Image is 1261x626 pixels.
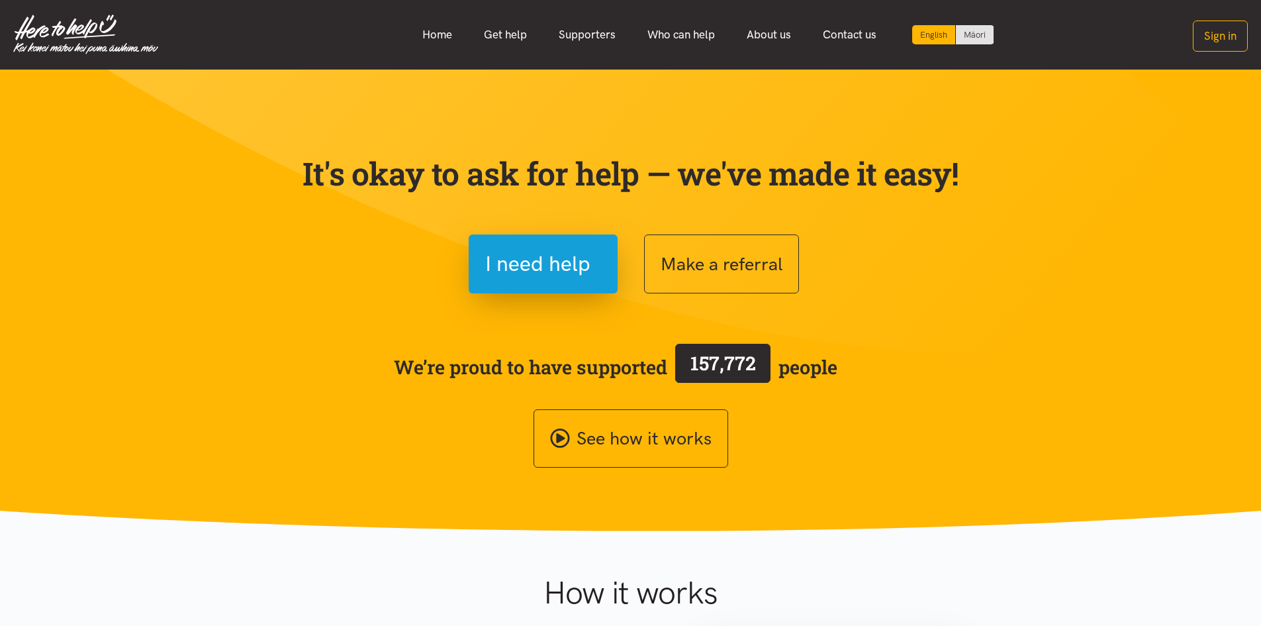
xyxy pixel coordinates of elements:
button: I need help [469,235,618,293]
span: I need help [485,247,590,281]
p: It's okay to ask for help — we've made it easy! [300,154,962,193]
a: Who can help [631,21,731,49]
button: Make a referral [644,235,799,293]
div: Language toggle [912,25,994,44]
button: Sign in [1193,21,1248,52]
a: Switch to Te Reo Māori [956,25,994,44]
a: About us [731,21,807,49]
span: 157,772 [690,350,756,376]
a: Home [406,21,468,49]
h1: How it works [414,574,847,612]
a: Get help [468,21,543,49]
span: We’re proud to have supported people [394,341,837,393]
a: Supporters [543,21,631,49]
a: 157,772 [667,341,778,393]
div: Current language [912,25,956,44]
a: See how it works [534,409,728,468]
a: Contact us [807,21,892,49]
img: Home [13,15,158,54]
